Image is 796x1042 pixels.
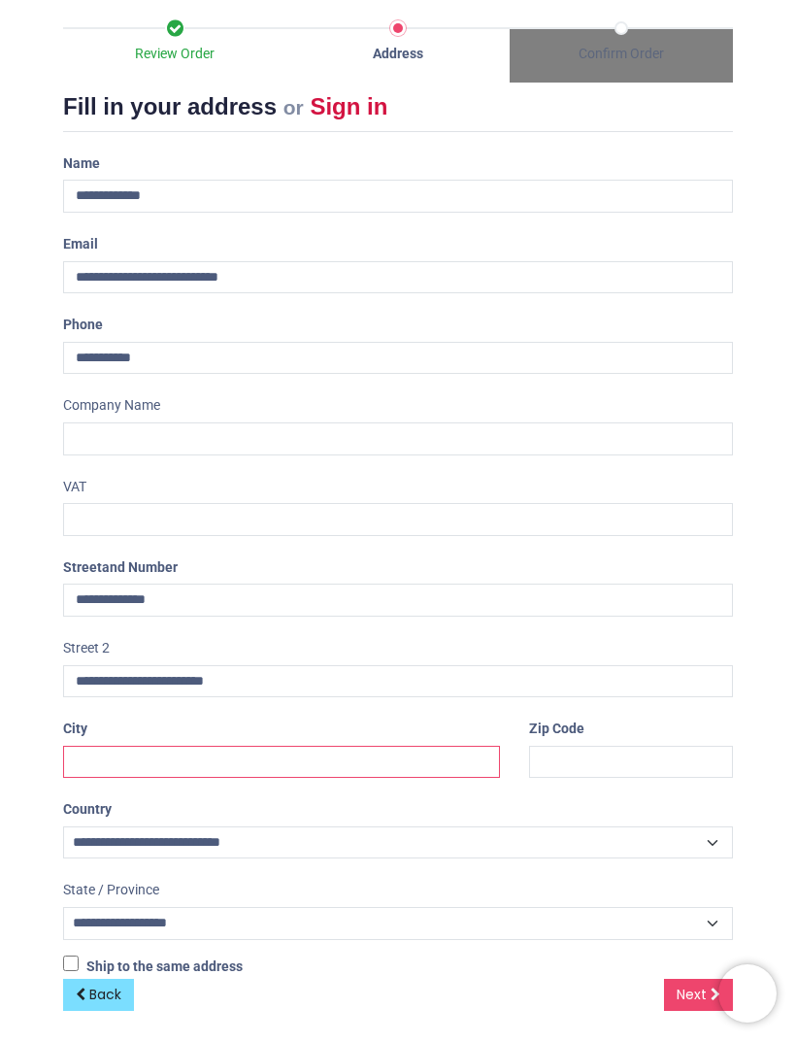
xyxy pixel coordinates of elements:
span: Back [89,985,121,1004]
a: Next [664,979,733,1012]
label: VAT [63,471,86,504]
label: Company Name [63,389,160,422]
label: Country [63,793,112,826]
label: Phone [63,309,103,342]
div: Review Order [63,45,286,64]
label: State / Province [63,874,159,907]
a: Back [63,979,134,1012]
input: Ship to the same address [63,956,79,971]
div: Address [286,45,510,64]
label: Street [63,552,178,585]
span: Next [677,985,707,1004]
span: and Number [102,559,178,575]
label: City [63,713,87,746]
label: Email [63,228,98,261]
label: Street 2 [63,632,110,665]
label: Ship to the same address [63,956,243,977]
div: Confirm Order [510,45,733,64]
label: Zip Code [529,713,584,746]
span: Fill in your address [63,93,277,119]
label: Name [63,148,100,181]
small: or [283,96,304,118]
a: Sign in [310,93,387,119]
iframe: Brevo live chat [718,964,777,1023]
